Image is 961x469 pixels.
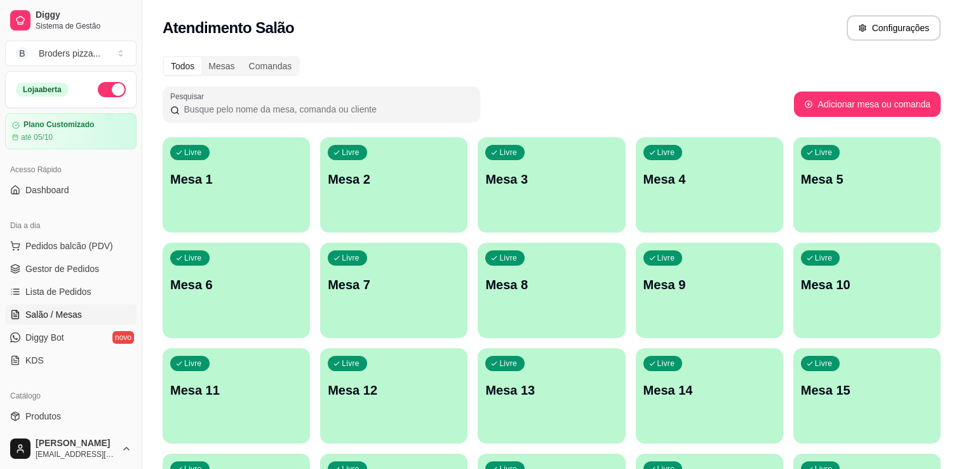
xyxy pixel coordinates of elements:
[499,358,517,369] p: Livre
[478,348,625,444] button: LivreMesa 13
[180,103,473,116] input: Pesquisar
[5,215,137,236] div: Dia a dia
[25,410,61,423] span: Produtos
[657,253,675,263] p: Livre
[794,92,941,117] button: Adicionar mesa ou comanda
[499,253,517,263] p: Livre
[36,438,116,449] span: [PERSON_NAME]
[25,262,99,275] span: Gestor de Pedidos
[25,240,113,252] span: Pedidos balcão (PDV)
[16,47,29,60] span: B
[184,147,202,158] p: Livre
[5,113,137,149] a: Plano Customizadoaté 05/10
[163,348,310,444] button: LivreMesa 11
[636,348,783,444] button: LivreMesa 14
[342,147,360,158] p: Livre
[657,358,675,369] p: Livre
[5,180,137,200] a: Dashboard
[342,358,360,369] p: Livre
[328,276,460,294] p: Mesa 7
[636,243,783,338] button: LivreMesa 9
[5,327,137,348] a: Diggy Botnovo
[24,120,94,130] article: Plano Customizado
[847,15,941,41] button: Configurações
[163,137,310,233] button: LivreMesa 1
[98,82,126,97] button: Alterar Status
[793,243,941,338] button: LivreMesa 10
[320,348,467,444] button: LivreMesa 12
[170,276,302,294] p: Mesa 6
[25,285,91,298] span: Lista de Pedidos
[5,5,137,36] a: DiggySistema de Gestão
[485,381,617,399] p: Mesa 13
[25,331,64,344] span: Diggy Bot
[170,91,208,102] label: Pesquisar
[499,147,517,158] p: Livre
[478,137,625,233] button: LivreMesa 3
[163,18,294,38] h2: Atendimento Salão
[242,57,299,75] div: Comandas
[5,386,137,406] div: Catálogo
[328,381,460,399] p: Mesa 12
[184,253,202,263] p: Livre
[5,433,137,464] button: [PERSON_NAME][EMAIL_ADDRESS][DOMAIN_NAME]
[478,243,625,338] button: LivreMesa 8
[793,348,941,444] button: LivreMesa 15
[5,350,137,370] a: KDS
[5,236,137,256] button: Pedidos balcão (PDV)
[5,41,137,66] button: Select a team
[485,276,617,294] p: Mesa 8
[5,259,137,279] a: Gestor de Pedidos
[636,137,783,233] button: LivreMesa 4
[320,243,467,338] button: LivreMesa 7
[815,253,833,263] p: Livre
[485,170,617,188] p: Mesa 3
[5,406,137,426] a: Produtos
[36,449,116,459] span: [EMAIL_ADDRESS][DOMAIN_NAME]
[36,10,131,21] span: Diggy
[170,381,302,399] p: Mesa 11
[184,358,202,369] p: Livre
[815,147,833,158] p: Livre
[801,276,933,294] p: Mesa 10
[16,83,69,97] div: Loja aberta
[643,276,776,294] p: Mesa 9
[25,354,44,367] span: KDS
[643,381,776,399] p: Mesa 14
[643,170,776,188] p: Mesa 4
[39,47,100,60] div: Broders pizza ...
[163,243,310,338] button: LivreMesa 6
[25,184,69,196] span: Dashboard
[328,170,460,188] p: Mesa 2
[657,147,675,158] p: Livre
[21,132,53,142] article: até 05/10
[342,253,360,263] p: Livre
[170,170,302,188] p: Mesa 1
[5,160,137,180] div: Acesso Rápido
[25,308,82,321] span: Salão / Mesas
[801,381,933,399] p: Mesa 15
[5,282,137,302] a: Lista de Pedidos
[801,170,933,188] p: Mesa 5
[815,358,833,369] p: Livre
[201,57,241,75] div: Mesas
[36,21,131,31] span: Sistema de Gestão
[164,57,201,75] div: Todos
[5,304,137,325] a: Salão / Mesas
[320,137,467,233] button: LivreMesa 2
[793,137,941,233] button: LivreMesa 5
